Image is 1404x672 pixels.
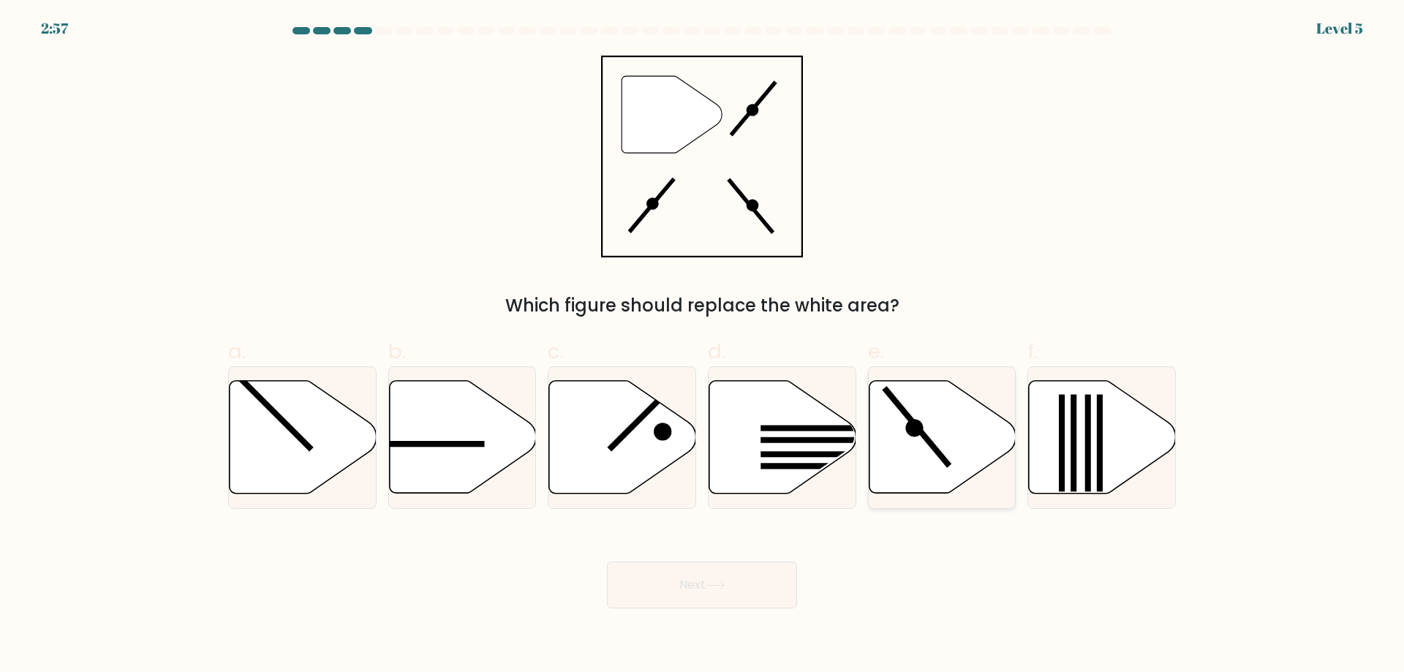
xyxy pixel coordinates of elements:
[868,337,884,366] span: e.
[228,337,246,366] span: a.
[622,76,722,153] g: "
[237,292,1167,319] div: Which figure should replace the white area?
[388,337,406,366] span: b.
[548,337,564,366] span: c.
[708,337,725,366] span: d.
[1027,337,1038,366] span: f.
[1316,18,1363,39] div: Level 5
[607,562,797,608] button: Next
[41,18,68,39] div: 2:57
